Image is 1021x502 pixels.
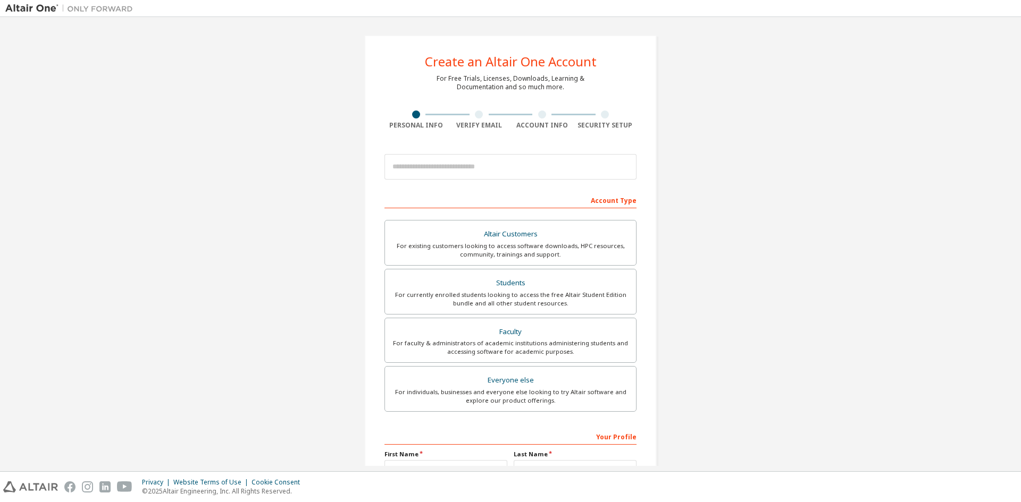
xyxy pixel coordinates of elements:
[173,478,252,487] div: Website Terms of Use
[82,481,93,492] img: instagram.svg
[384,191,637,208] div: Account Type
[142,478,173,487] div: Privacy
[391,339,630,356] div: For faculty & administrators of academic institutions administering students and accessing softwa...
[5,3,138,14] img: Altair One
[437,74,584,91] div: For Free Trials, Licenses, Downloads, Learning & Documentation and so much more.
[574,121,637,130] div: Security Setup
[3,481,58,492] img: altair_logo.svg
[425,55,597,68] div: Create an Altair One Account
[99,481,111,492] img: linkedin.svg
[391,227,630,242] div: Altair Customers
[391,325,630,339] div: Faculty
[142,487,306,496] p: © 2025 Altair Engineering, Inc. All Rights Reserved.
[64,481,76,492] img: facebook.svg
[117,481,132,492] img: youtube.svg
[384,450,507,458] label: First Name
[391,388,630,405] div: For individuals, businesses and everyone else looking to try Altair software and explore our prod...
[384,121,448,130] div: Personal Info
[252,478,306,487] div: Cookie Consent
[448,121,511,130] div: Verify Email
[391,276,630,291] div: Students
[391,373,630,388] div: Everyone else
[514,450,637,458] label: Last Name
[510,121,574,130] div: Account Info
[384,428,637,445] div: Your Profile
[391,291,630,308] div: For currently enrolled students looking to access the free Altair Student Edition bundle and all ...
[391,242,630,259] div: For existing customers looking to access software downloads, HPC resources, community, trainings ...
